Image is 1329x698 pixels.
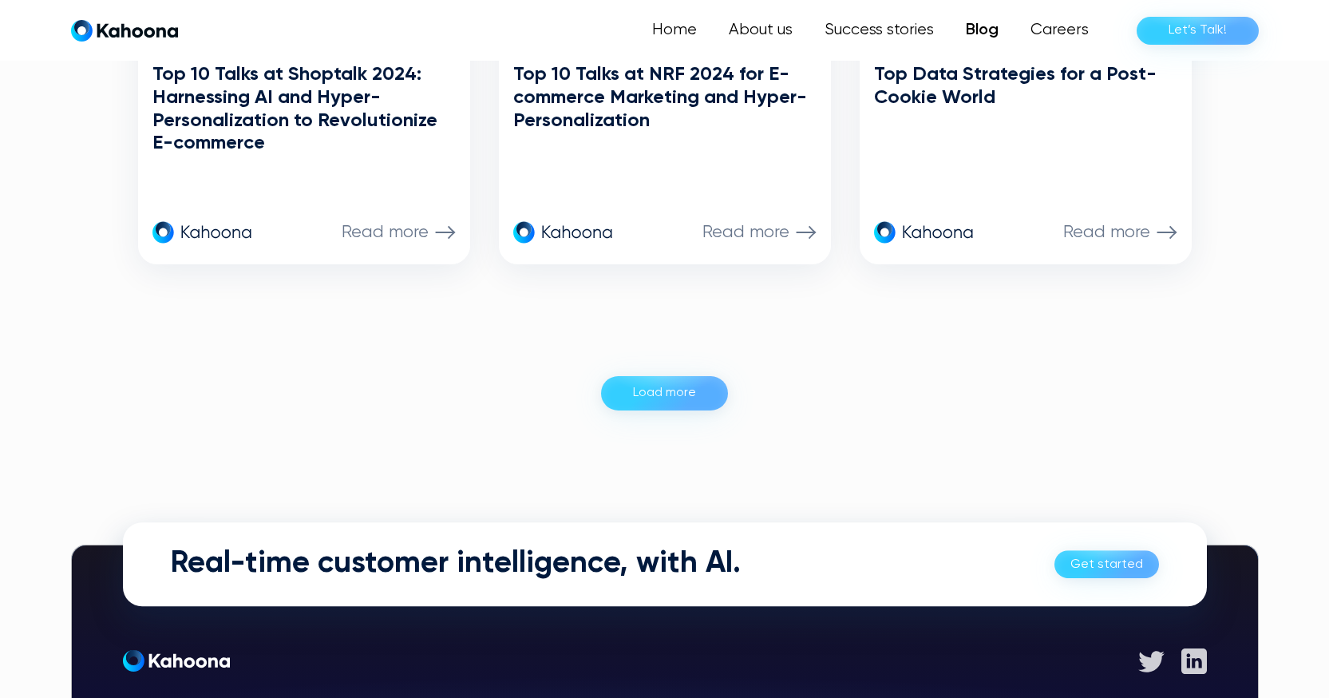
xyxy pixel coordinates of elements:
[171,546,741,583] h2: Real-time customer intelligence, with AI.
[513,220,614,245] img: kahoona
[152,220,253,245] img: kahoona
[874,220,975,245] img: kahoona
[1137,17,1259,45] a: Let’s Talk!
[152,63,456,155] h3: Top 10 Talks at Shoptalk 2024: Harnessing AI and Hyper-Personalization to Revolutionize E-commerce
[601,376,728,410] a: Next Page
[1169,18,1227,43] div: Let’s Talk!
[713,14,809,46] a: About us
[702,222,789,243] p: Read more
[950,14,1015,46] a: Blog
[636,14,713,46] a: Home
[342,222,429,243] p: Read more
[874,63,1177,109] h3: Top Data Strategies for a Post-Cookie World
[1063,222,1150,243] p: Read more
[633,380,696,406] div: Load more
[809,14,950,46] a: Success stories
[1054,550,1159,578] a: Get started
[1015,14,1105,46] a: Careers
[71,19,178,42] a: home
[513,63,817,132] h3: Top 10 Talks at NRF 2024 for E-commerce Marketing and Hyper-Personalization
[138,376,1192,410] div: List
